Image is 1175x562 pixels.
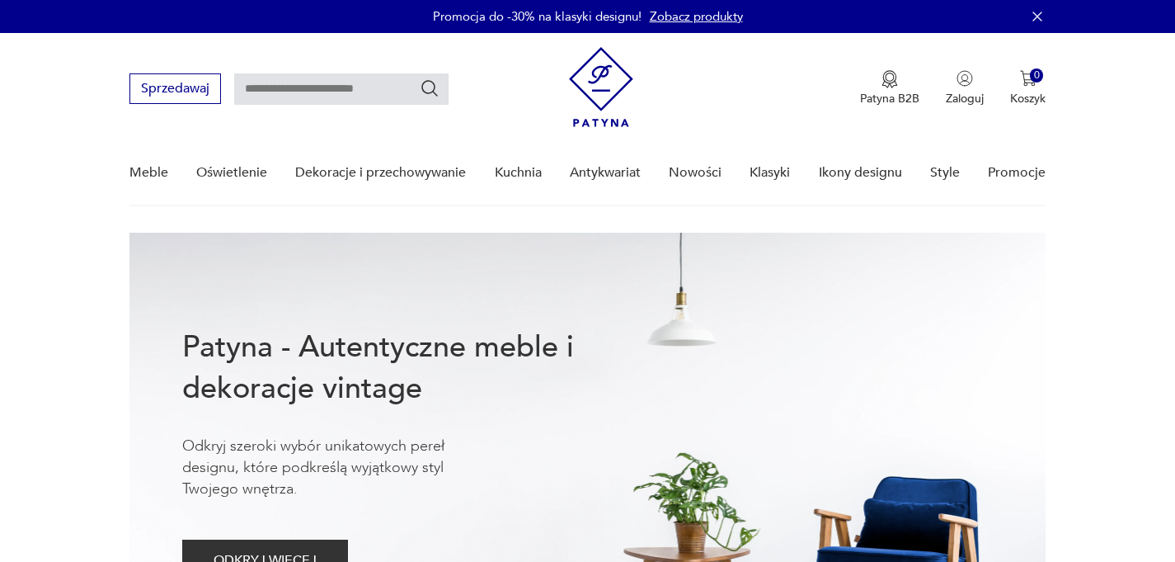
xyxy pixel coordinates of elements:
[650,8,743,25] a: Zobacz produkty
[495,141,542,205] a: Kuchnia
[129,73,221,104] button: Sprzedawaj
[946,70,984,106] button: Zaloguj
[860,70,919,106] button: Patyna B2B
[570,141,641,205] a: Antykwariat
[1010,91,1046,106] p: Koszyk
[295,141,466,205] a: Dekoracje i przechowywanie
[946,91,984,106] p: Zaloguj
[930,141,960,205] a: Style
[129,84,221,96] a: Sprzedawaj
[182,327,627,409] h1: Patyna - Autentyczne meble i dekoracje vintage
[1030,68,1044,83] div: 0
[196,141,267,205] a: Oświetlenie
[1020,70,1036,87] img: Ikona koszyka
[129,141,168,205] a: Meble
[988,141,1046,205] a: Promocje
[750,141,790,205] a: Klasyki
[819,141,902,205] a: Ikony designu
[860,91,919,106] p: Patyna B2B
[669,141,721,205] a: Nowości
[1010,70,1046,106] button: 0Koszyk
[881,70,898,88] img: Ikona medalu
[182,436,496,500] p: Odkryj szeroki wybór unikatowych pereł designu, które podkreślą wyjątkowy styl Twojego wnętrza.
[420,78,439,98] button: Szukaj
[433,8,642,25] p: Promocja do -30% na klasyki designu!
[860,70,919,106] a: Ikona medaluPatyna B2B
[569,47,633,127] img: Patyna - sklep z meblami i dekoracjami vintage
[956,70,973,87] img: Ikonka użytkownika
